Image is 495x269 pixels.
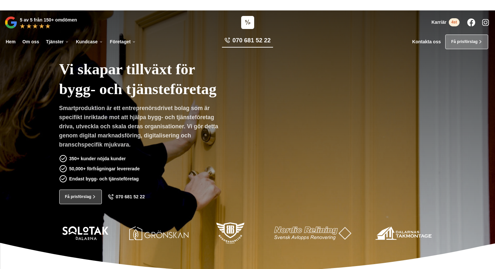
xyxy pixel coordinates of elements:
p: Smartproduktion är ett entreprenörsdrivet bolag som är specifikt inriktade mot att hjälpa bygg- o... [59,104,223,151]
h1: Vi skapar tillväxt för bygg- och tjänsteföretag [59,52,273,104]
a: 070 681 52 22 [108,194,145,200]
span: 070 681 52 22 [232,36,270,45]
a: Kontakta oss [412,39,441,45]
p: Vi vann Årets Unga Företagare i Dalarna 2024 – [2,2,493,8]
a: 070 681 52 22 [222,36,273,48]
a: Företaget [109,35,137,49]
span: Karriär [432,20,447,25]
span: 4st [449,18,460,26]
a: Karriär 4st [432,18,460,26]
a: Läs pressmeddelandet här! [267,3,320,7]
p: 50,000+ förfrågningar levererade [69,165,140,172]
a: Kundcase [75,35,104,49]
a: Tjänster [45,35,70,49]
p: 350+ kunder nöjda kunder [69,155,126,162]
p: Endast bygg- och tjänsteföretag [69,175,139,182]
span: 070 681 52 22 [116,194,145,200]
a: Få prisförslag [59,190,102,204]
p: 5 av 5 från 150+ omdömen [20,16,77,23]
a: Om oss [21,35,40,49]
a: Hem [5,35,17,49]
a: Få prisförslag [445,35,488,49]
span: Få prisförslag [451,39,477,45]
span: Få prisförslag [65,194,91,200]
